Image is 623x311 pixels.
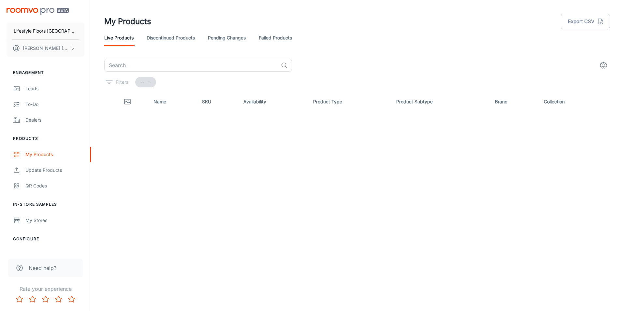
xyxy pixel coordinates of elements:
[597,59,610,72] button: settings
[25,151,84,158] div: My Products
[7,40,84,57] button: [PERSON_NAME] [PERSON_NAME]
[25,182,84,189] div: QR Codes
[259,30,292,46] a: Failed Products
[208,30,246,46] a: Pending Changes
[490,93,539,111] th: Brand
[123,98,131,106] svg: Thumbnail
[104,59,278,72] input: Search
[65,293,78,306] button: Rate 5 star
[7,8,69,15] img: Roomvo PRO Beta
[197,93,238,111] th: SKU
[26,293,39,306] button: Rate 2 star
[539,93,610,111] th: Collection
[308,93,391,111] th: Product Type
[39,293,52,306] button: Rate 3 star
[5,285,86,293] p: Rate your experience
[25,217,84,224] div: My Stores
[25,116,84,124] div: Dealers
[25,167,84,174] div: Update Products
[7,22,84,39] button: Lifestyle Floors [GEOGRAPHIC_DATA]
[104,16,151,27] h1: My Products
[148,93,197,111] th: Name
[147,30,195,46] a: Discontinued Products
[25,85,84,92] div: Leads
[104,30,134,46] a: Live Products
[25,101,84,108] div: To-do
[14,27,77,35] p: Lifestyle Floors [GEOGRAPHIC_DATA]
[391,93,490,111] th: Product Subtype
[238,93,308,111] th: Availability
[52,293,65,306] button: Rate 4 star
[561,14,610,29] button: Export CSV
[13,293,26,306] button: Rate 1 star
[29,264,56,272] span: Need help?
[23,45,69,52] p: [PERSON_NAME] [PERSON_NAME]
